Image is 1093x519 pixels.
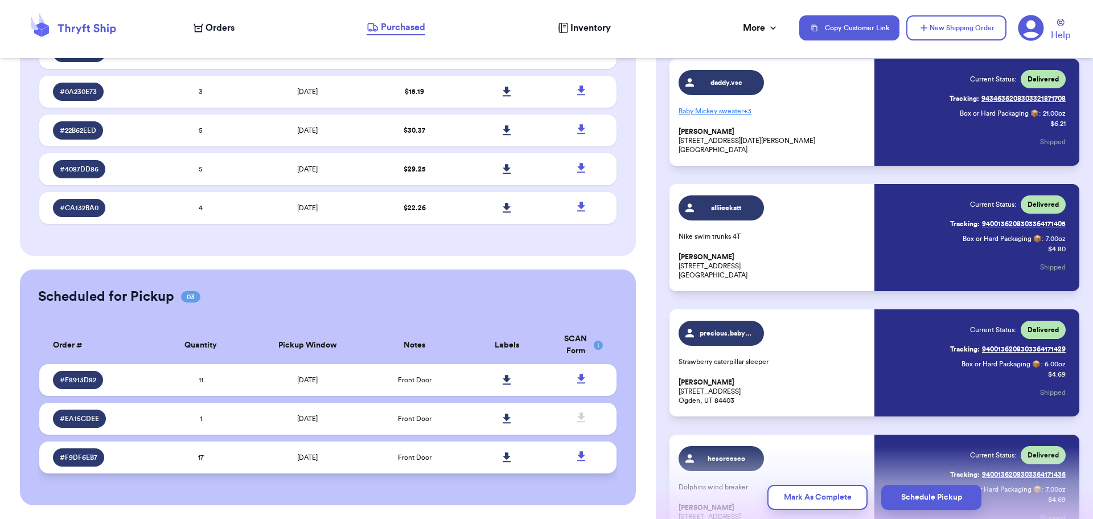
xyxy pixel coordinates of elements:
div: SCAN Form [560,333,603,357]
span: : [1039,109,1041,118]
span: Current Status: [970,451,1016,460]
a: Orders [194,21,235,35]
span: 17 [198,454,204,461]
span: Inventory [570,21,611,35]
span: 21.00 oz [1043,109,1066,118]
span: 5 [199,166,203,173]
span: [DATE] [297,205,318,211]
span: Box or Hard Packaging 📦 [961,361,1041,367]
span: Delivered [1028,75,1059,84]
span: Delivered [1028,325,1059,334]
th: Notes [368,326,461,364]
span: $ 30.37 [404,127,425,134]
span: [PERSON_NAME] [679,378,734,387]
a: Purchased [367,21,425,35]
th: Quantity [155,326,247,364]
span: [DATE] [297,377,318,383]
span: # 4087DD86 [60,165,98,174]
span: : [1041,359,1042,369]
span: 6.00 oz [1045,359,1066,369]
span: [DATE] [297,166,318,173]
span: Tracking: [950,219,980,228]
span: Help [1051,28,1070,42]
a: Tracking:9400136208303364171405 [950,215,1066,233]
span: # F8913D82 [60,375,96,385]
span: Current Status: [970,75,1016,84]
button: Mark As Complete [767,485,868,510]
span: precious.babythrifts [700,329,754,338]
p: [STREET_ADDRESS] [GEOGRAPHIC_DATA] [679,252,868,280]
span: $ 22.26 [404,205,426,211]
span: 5 [199,127,203,134]
a: Inventory [558,21,611,35]
h2: Scheduled for Pickup [38,288,174,306]
span: Current Status: [970,200,1016,209]
span: : [1042,234,1043,243]
p: $ 4.80 [1048,244,1066,254]
span: [DATE] [297,415,318,422]
span: # F9DF6EB7 [60,453,97,462]
p: Strawberry caterpillar sleeper [679,357,868,366]
span: # 22B62EED [60,126,96,135]
div: More [743,21,779,35]
span: [DATE] [297,127,318,134]
p: $ 6.21 [1050,119,1066,128]
button: New Shipping Order [906,15,1006,40]
span: Purchased [381,21,425,34]
span: # 0A230E73 [60,87,97,96]
span: 3 [199,88,203,95]
th: Pickup Window [247,326,368,364]
p: [STREET_ADDRESS] Ogden, UT 84403 [679,378,868,405]
button: Shipped [1040,380,1066,405]
button: Schedule Pickup [881,485,981,510]
span: $ 15.19 [405,88,424,95]
span: Front Door [398,454,432,461]
span: Delivered [1028,451,1059,460]
span: [PERSON_NAME] [679,253,734,261]
th: Order # [39,326,155,364]
button: Shipped [1040,129,1066,154]
button: Copy Customer Link [799,15,899,40]
span: 4 [199,205,203,211]
span: Box or Hard Packaging 📦 [960,110,1039,117]
span: Front Door [398,415,432,422]
span: # CA132BA0 [60,203,98,212]
a: Tracking:9434636208303321871708 [950,89,1066,108]
span: Tracking: [950,470,980,479]
span: hesoreeseo [700,454,754,463]
button: Shipped [1040,255,1066,280]
span: alliieekatt [700,203,754,212]
a: Tracking:9400136208303364171429 [950,340,1066,358]
span: Box or Hard Packaging 📦 [963,235,1042,242]
span: Current Status: [970,325,1016,334]
span: daddy.vsc [700,78,754,87]
span: Tracking: [950,94,979,103]
p: Nike swim trunks 4T [679,232,868,241]
span: [DATE] [297,88,318,95]
span: Front Door [398,377,432,383]
a: Help [1051,19,1070,42]
span: 1 [200,415,202,422]
a: Tracking:9400136208303364171436 [950,465,1066,484]
span: # EA15CDEE [60,414,99,423]
span: Tracking: [950,345,980,354]
span: + 3 [743,108,751,115]
span: 7.00 oz [1046,234,1066,243]
span: Orders [206,21,235,35]
span: 11 [199,377,203,383]
span: Delivered [1028,200,1059,209]
span: 03 [181,291,200,303]
p: [STREET_ADDRESS][DATE][PERSON_NAME] [GEOGRAPHIC_DATA] [679,127,868,154]
p: Baby Mickey sweater [679,102,868,120]
span: $ 29.25 [404,166,426,173]
th: Labels [461,326,553,364]
span: [PERSON_NAME] [679,128,734,136]
p: $ 4.69 [1048,370,1066,379]
span: [DATE] [297,454,318,461]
